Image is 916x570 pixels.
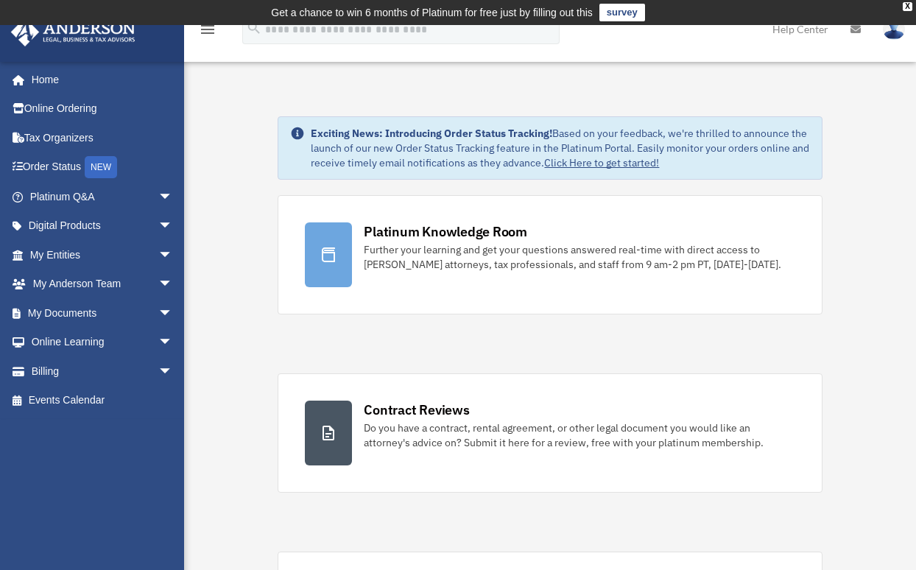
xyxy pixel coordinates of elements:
[278,195,822,314] a: Platinum Knowledge Room Further your learning and get your questions answered real-time with dire...
[10,211,195,241] a: Digital Productsarrow_drop_down
[10,123,195,152] a: Tax Organizers
[364,242,795,272] div: Further your learning and get your questions answered real-time with direct access to [PERSON_NAM...
[85,156,117,178] div: NEW
[10,152,195,183] a: Order StatusNEW
[10,240,195,270] a: My Entitiesarrow_drop_down
[158,328,188,358] span: arrow_drop_down
[158,298,188,328] span: arrow_drop_down
[278,373,822,493] a: Contract Reviews Do you have a contract, rental agreement, or other legal document you would like...
[544,156,659,169] a: Click Here to get started!
[158,356,188,387] span: arrow_drop_down
[364,421,795,450] div: Do you have a contract, rental agreement, or other legal document you would like an attorney's ad...
[158,270,188,300] span: arrow_drop_down
[883,18,905,40] img: User Pic
[599,4,645,21] a: survey
[246,20,262,36] i: search
[10,94,195,124] a: Online Ordering
[158,211,188,242] span: arrow_drop_down
[903,2,912,11] div: close
[10,65,188,94] a: Home
[199,21,216,38] i: menu
[10,386,195,415] a: Events Calendar
[10,298,195,328] a: My Documentsarrow_drop_down
[311,127,552,140] strong: Exciting News: Introducing Order Status Tracking!
[7,18,140,46] img: Anderson Advisors Platinum Portal
[10,356,195,386] a: Billingarrow_drop_down
[199,26,216,38] a: menu
[158,240,188,270] span: arrow_drop_down
[158,182,188,212] span: arrow_drop_down
[364,222,527,241] div: Platinum Knowledge Room
[10,182,195,211] a: Platinum Q&Aarrow_drop_down
[10,328,195,357] a: Online Learningarrow_drop_down
[364,401,469,419] div: Contract Reviews
[311,126,809,170] div: Based on your feedback, we're thrilled to announce the launch of our new Order Status Tracking fe...
[10,270,195,299] a: My Anderson Teamarrow_drop_down
[271,4,593,21] div: Get a chance to win 6 months of Platinum for free just by filling out this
